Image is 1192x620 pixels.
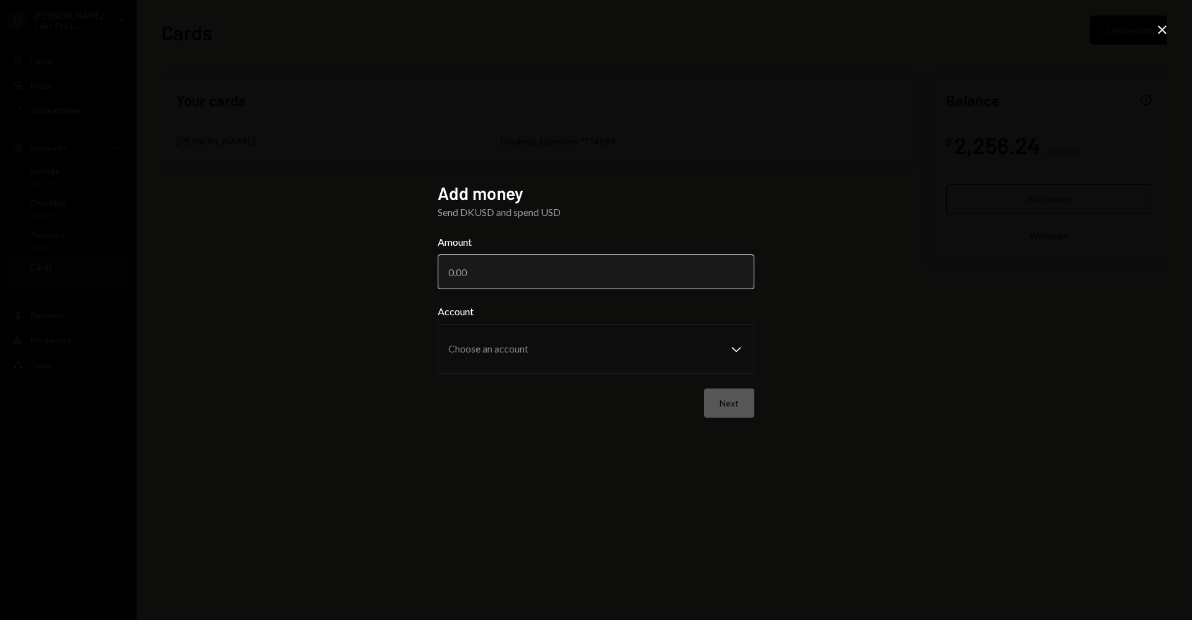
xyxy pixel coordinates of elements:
input: 0.00 [438,254,754,289]
label: Amount [438,235,754,249]
label: Account [438,304,754,319]
h2: Add money [438,181,754,205]
div: Send DKUSD and spend USD [438,205,754,220]
button: Account [438,324,754,374]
